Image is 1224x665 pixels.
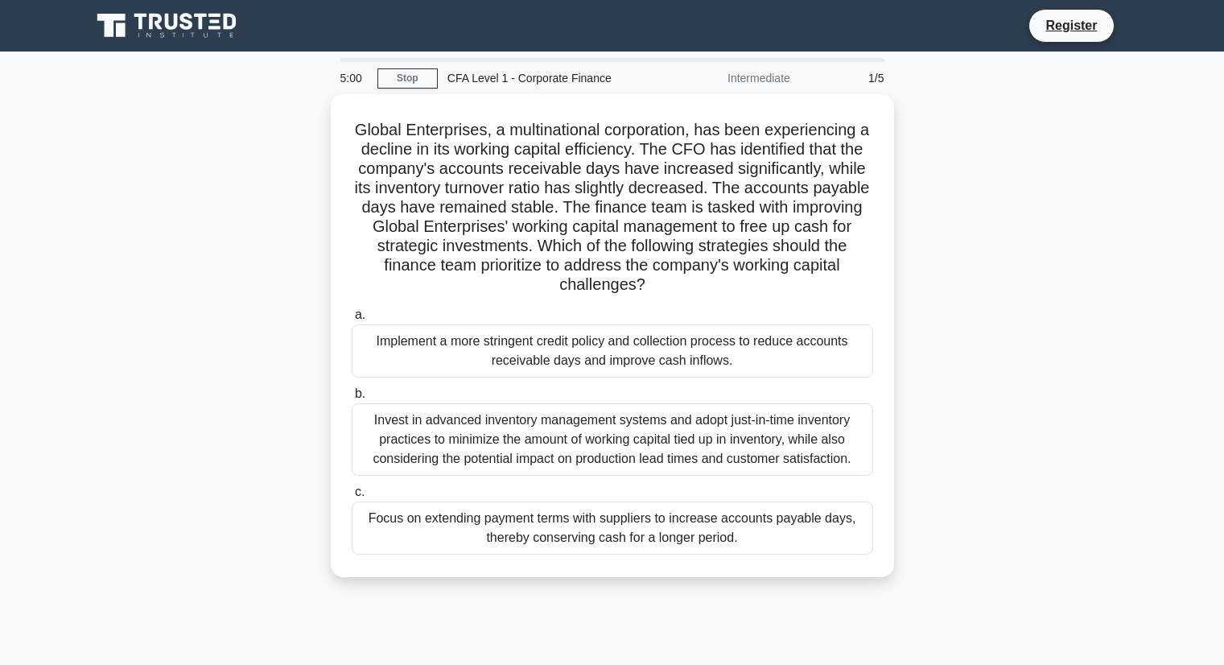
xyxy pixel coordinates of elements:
div: Implement a more stringent credit policy and collection process to reduce accounts receivable day... [352,324,873,378]
div: Intermediate [659,62,800,94]
div: 1/5 [800,62,894,94]
div: 5:00 [331,62,377,94]
span: a. [355,308,365,321]
div: Focus on extending payment terms with suppliers to increase accounts payable days, thereby conser... [352,502,873,555]
a: Register [1036,15,1107,35]
div: Invest in advanced inventory management systems and adopt just-in-time inventory practices to min... [352,403,873,476]
a: Stop [377,68,438,89]
span: c. [355,485,365,498]
span: b. [355,386,365,400]
h5: Global Enterprises, a multinational corporation, has been experiencing a decline in its working c... [350,120,875,295]
div: CFA Level 1 - Corporate Finance [438,62,659,94]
